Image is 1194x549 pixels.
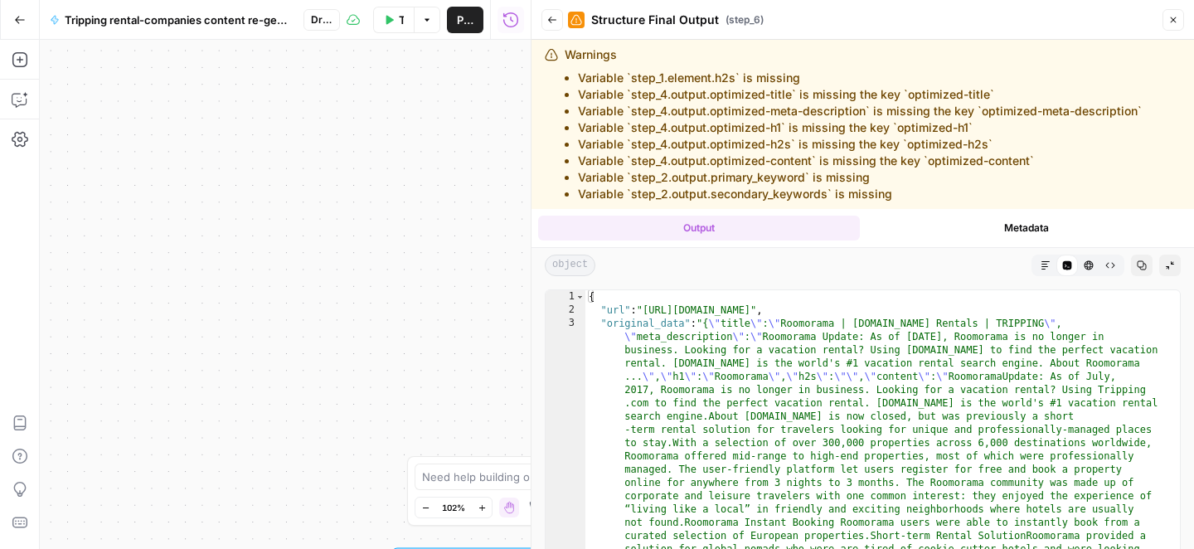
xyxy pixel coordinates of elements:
li: Variable `step_4.output.optimized-content` is missing the key `optimized-content` [578,153,1142,169]
li: Variable `step_4.output.optimized-h1` is missing the key `optimized-h1` [578,119,1142,136]
span: object [545,255,595,276]
span: Structure Final Output [591,12,719,28]
span: Draft [311,12,332,27]
li: Variable `step_2.output.primary_keyword` is missing [578,169,1142,186]
div: 1 [546,290,585,304]
button: Output [538,216,860,240]
div: 2 [546,304,585,317]
span: Publish [457,12,473,28]
li: Variable `step_1.element.h2s` is missing [578,70,1142,86]
span: 102% [442,501,465,514]
li: Variable `step_4.output.optimized-title` is missing the key `optimized-title` [578,86,1142,103]
button: Publish [447,7,483,33]
span: Tripping rental-companies content re-generation [65,12,290,28]
span: Toggle code folding, rows 1 through 16 [575,290,585,304]
button: Test Workflow [373,7,414,33]
button: Metadata [866,216,1188,240]
div: Warnings [565,46,1142,202]
li: Variable `step_2.output.secondary_keywords` is missing [578,186,1142,202]
span: Test Workflow [399,12,404,28]
li: Variable `step_4.output.optimized-meta-description` is missing the key `optimized-meta-description` [578,103,1142,119]
button: Tripping rental-companies content re-generation [40,7,300,33]
li: Variable `step_4.output.optimized-h2s` is missing the key `optimized-h2s` [578,136,1142,153]
span: ( step_6 ) [726,12,764,27]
